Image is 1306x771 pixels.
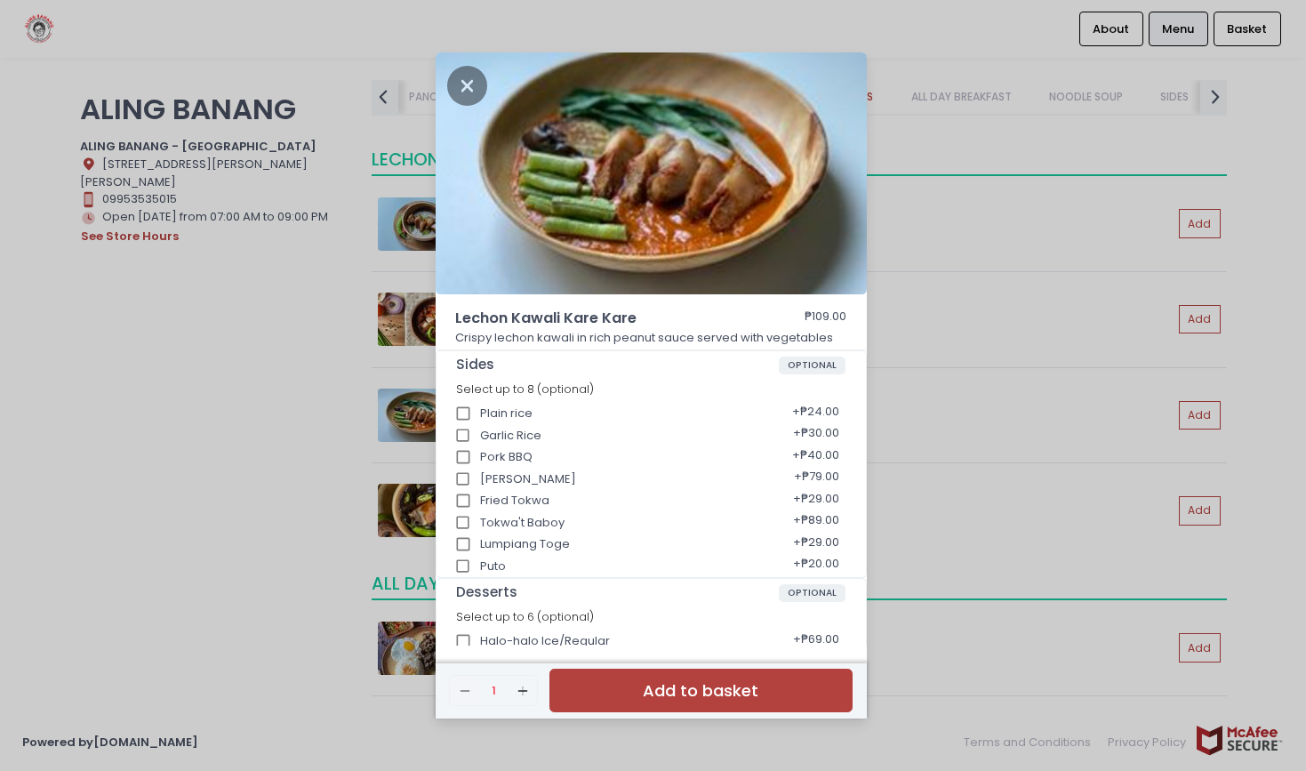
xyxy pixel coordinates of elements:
[787,397,845,430] div: + ₱24.00
[788,527,845,561] div: + ₱29.00
[788,419,845,453] div: + ₱30.00
[456,609,594,624] span: Select up to 6 (optional)
[779,357,845,374] span: OPTIONAL
[447,76,488,93] button: Close
[788,484,845,518] div: + ₱29.00
[789,462,845,496] div: + ₱79.00
[436,52,867,294] img: Lechon Kawali Kare Kare
[456,381,594,397] span: Select up to 8 (optional)
[549,669,852,712] button: Add to basket
[805,308,846,329] div: ₱109.00
[788,550,845,583] div: + ₱20.00
[787,440,845,474] div: + ₱40.00
[455,308,749,329] span: Lechon Kawali Kare Kare
[456,584,779,600] span: Desserts
[456,357,779,373] span: Sides
[788,624,845,658] div: + ₱69.00
[779,584,845,602] span: OPTIONAL
[788,506,845,540] div: + ₱89.00
[455,329,846,347] p: Crispy lechon kawali in rich peanut sauce served with vegetables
